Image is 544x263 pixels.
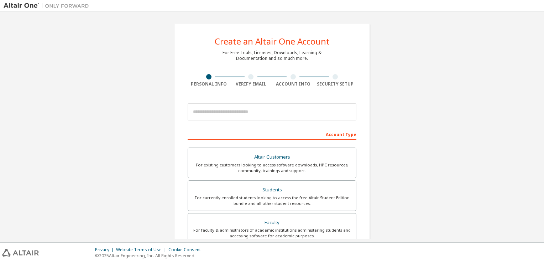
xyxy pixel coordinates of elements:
[215,37,330,46] div: Create an Altair One Account
[188,128,356,140] div: Account Type
[4,2,93,9] img: Altair One
[192,195,352,206] div: For currently enrolled students looking to access the free Altair Student Edition bundle and all ...
[192,152,352,162] div: Altair Customers
[192,218,352,228] div: Faculty
[188,81,230,87] div: Personal Info
[116,247,168,253] div: Website Terms of Use
[95,253,205,259] p: © 2025 Altair Engineering, Inc. All Rights Reserved.
[192,185,352,195] div: Students
[272,81,314,87] div: Account Info
[192,162,352,174] div: For existing customers looking to access software downloads, HPC resources, community, trainings ...
[314,81,357,87] div: Security Setup
[95,247,116,253] div: Privacy
[168,247,205,253] div: Cookie Consent
[223,50,321,61] div: For Free Trials, Licenses, Downloads, Learning & Documentation and so much more.
[230,81,272,87] div: Verify Email
[192,227,352,239] div: For faculty & administrators of academic institutions administering students and accessing softwa...
[2,249,39,257] img: altair_logo.svg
